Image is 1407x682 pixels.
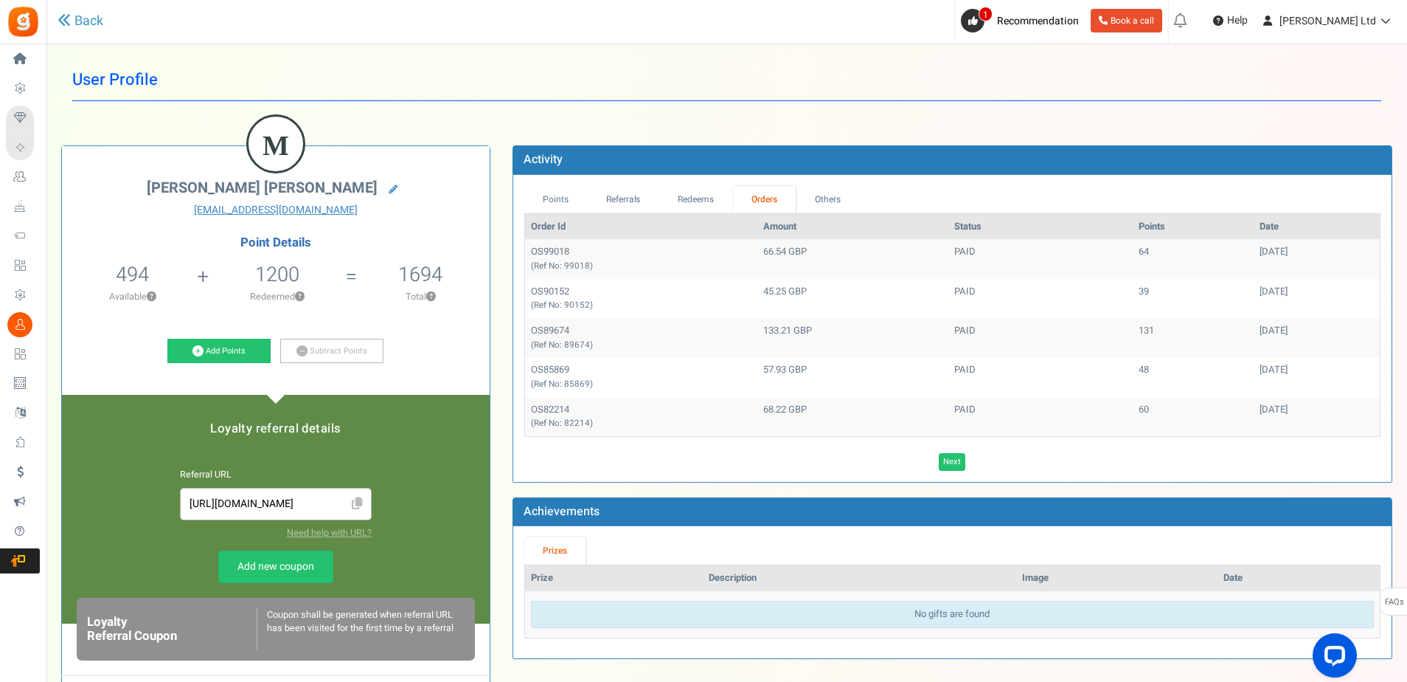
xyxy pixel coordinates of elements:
[531,260,593,272] small: (Ref No: 99018)
[116,260,149,289] span: 494
[948,357,1133,396] td: PAID
[1254,214,1380,240] th: Date
[1279,13,1376,29] span: [PERSON_NAME] Ltd
[757,397,948,436] td: 68.22 GBP
[757,357,948,396] td: 57.93 GBP
[703,565,1016,591] th: Description
[1384,588,1404,616] span: FAQs
[1133,318,1254,357] td: 131
[167,339,271,364] a: Add Points
[1217,565,1380,591] th: Date
[1091,9,1162,32] a: Book a call
[1133,397,1254,436] td: 60
[524,503,600,520] b: Achievements
[257,608,464,650] div: Coupon shall be generated when referral URL has been visited for the first time by a referral
[1260,403,1374,417] div: [DATE]
[524,537,586,565] a: Prizes
[531,417,593,430] small: (Ref No: 82214)
[587,186,659,213] a: Referrals
[147,292,156,302] button: ?
[525,357,758,396] td: OS85869
[1133,279,1254,318] td: 39
[524,151,563,168] b: Activity
[939,453,965,471] a: Next
[73,203,479,218] a: [EMAIL_ADDRESS][DOMAIN_NAME]
[249,117,303,174] figcaption: M
[1016,565,1217,591] th: Image
[72,59,1381,101] h1: User Profile
[69,290,195,303] p: Available
[757,279,948,318] td: 45.25 GBP
[210,290,344,303] p: Redeemed
[757,318,948,357] td: 133.21 GBP
[948,397,1133,436] td: PAID
[147,177,378,199] span: [PERSON_NAME] [PERSON_NAME]
[1133,239,1254,278] td: 64
[525,565,703,591] th: Prize
[659,186,733,213] a: Redeems
[948,239,1133,278] td: PAID
[948,214,1133,240] th: Status
[255,263,299,286] h5: 1200
[1260,363,1374,377] div: [DATE]
[295,292,305,302] button: ?
[346,492,369,517] span: Click to Copy
[1260,324,1374,338] div: [DATE]
[531,378,593,390] small: (Ref No: 85869)
[757,239,948,278] td: 66.54 GBP
[180,470,372,480] h6: Referral URL
[757,214,948,240] th: Amount
[997,13,1079,29] span: Recommendation
[1260,285,1374,299] div: [DATE]
[525,318,758,357] td: OS89674
[979,7,993,21] span: 1
[287,526,372,540] a: Need help with URL?
[961,9,1085,32] a: 1 Recommendation
[525,397,758,436] td: OS82214
[1133,214,1254,240] th: Points
[1133,357,1254,396] td: 48
[398,263,442,286] h5: 1694
[280,339,383,364] a: Subtract Points
[948,318,1133,357] td: PAID
[426,292,436,302] button: ?
[7,5,40,38] img: Gratisfaction
[531,299,593,311] small: (Ref No: 90152)
[1207,9,1254,32] a: Help
[358,290,482,303] p: Total
[525,239,758,278] td: OS99018
[796,186,859,213] a: Others
[525,279,758,318] td: OS90152
[1260,245,1374,259] div: [DATE]
[62,236,490,249] h4: Point Details
[531,601,1374,628] div: No gifts are found
[77,422,475,435] h5: Loyalty referral details
[524,186,588,213] a: Points
[948,279,1133,318] td: PAID
[525,214,758,240] th: Order Id
[87,616,257,643] h6: Loyalty Referral Coupon
[531,339,593,351] small: (Ref No: 89674)
[218,551,333,583] a: Add new coupon
[1223,13,1248,28] span: Help
[733,186,796,213] a: Orders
